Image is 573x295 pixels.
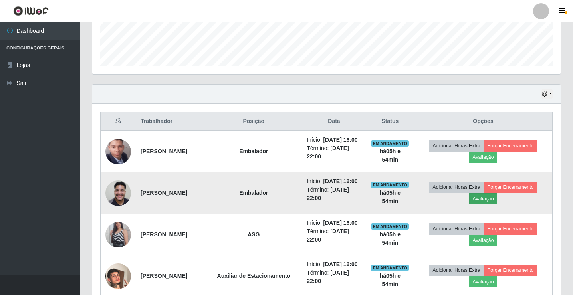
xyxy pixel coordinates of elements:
strong: [PERSON_NAME] [141,231,187,238]
span: EM ANDAMENTO [371,140,409,147]
strong: Auxiliar de Estacionamento [217,273,291,279]
li: Término: [307,144,361,161]
button: Avaliação [469,193,498,204]
button: Avaliação [469,276,498,287]
button: Adicionar Horas Extra [429,265,484,276]
strong: há 05 h e 54 min [380,273,401,287]
button: Forçar Encerramento [484,140,537,151]
button: Forçar Encerramento [484,182,537,193]
img: CoreUI Logo [13,6,49,16]
img: 1718410528864.jpeg [105,124,131,179]
th: Trabalhador [136,112,205,131]
img: 1750720776565.jpeg [105,176,131,210]
strong: ASG [248,231,260,238]
time: [DATE] 16:00 [323,178,357,184]
time: [DATE] 16:00 [323,261,357,267]
button: Forçar Encerramento [484,265,537,276]
li: Início: [307,260,361,269]
strong: há 05 h e 54 min [380,190,401,204]
img: 1703785575739.jpeg [105,212,131,257]
th: Opções [414,112,552,131]
button: Avaliação [469,152,498,163]
span: EM ANDAMENTO [371,182,409,188]
strong: [PERSON_NAME] [141,273,187,279]
button: Adicionar Horas Extra [429,223,484,234]
li: Término: [307,186,361,202]
strong: [PERSON_NAME] [141,148,187,154]
li: Término: [307,227,361,244]
li: Início: [307,177,361,186]
strong: Embalador [239,148,268,154]
strong: há 05 h e 54 min [380,148,401,163]
time: [DATE] 16:00 [323,137,357,143]
button: Forçar Encerramento [484,223,537,234]
li: Término: [307,269,361,285]
th: Status [366,112,414,131]
li: Início: [307,136,361,144]
th: Data [302,112,366,131]
strong: há 05 h e 54 min [380,231,401,246]
span: EM ANDAMENTO [371,265,409,271]
button: Adicionar Horas Extra [429,140,484,151]
th: Posição [205,112,302,131]
span: EM ANDAMENTO [371,223,409,230]
time: [DATE] 16:00 [323,220,357,226]
strong: Embalador [239,190,268,196]
strong: [PERSON_NAME] [141,190,187,196]
li: Início: [307,219,361,227]
button: Avaliação [469,235,498,246]
button: Adicionar Horas Extra [429,182,484,193]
